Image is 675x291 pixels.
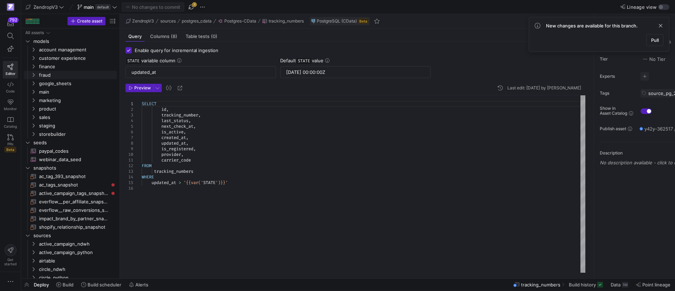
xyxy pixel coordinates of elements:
[24,96,117,105] div: Press SPACE to select this row.
[651,37,659,43] span: Pull
[280,58,323,63] span: Default value
[126,129,133,135] div: 6
[633,279,674,291] button: Point lineage
[3,114,18,131] a: Catalog
[24,155,117,164] a: webinar_data_seed​​​​​​
[24,214,117,223] div: Press SPACE to select this row.
[622,282,628,287] div: 1M
[184,180,203,185] span: '{{var('
[642,56,666,62] span: No Tier
[198,112,201,118] span: ,
[24,113,117,121] div: Press SPACE to select this row.
[641,55,667,64] button: No tierNo Tier
[161,107,166,112] span: id
[39,274,116,282] span: circle_python
[24,181,117,189] a: ac_tags_snapshot​​​​​​​
[3,17,18,30] button: 792
[600,57,635,62] span: Tier
[33,37,116,45] span: models
[161,129,184,135] span: is_active
[126,146,133,152] div: 9
[150,34,177,39] span: Columns
[24,273,117,282] div: Press SPACE to select this row.
[566,279,606,291] button: Build history
[3,1,18,13] a: https://storage.googleapis.com/y42-prod-data-exchange/images/qZXOSqkTtPuVcXVzF40oUlM07HVTwZXfPK0U...
[160,19,176,24] span: sources
[179,180,181,185] span: >
[24,138,117,147] div: Press SPACE to select this row.
[33,164,116,172] span: snapshots
[3,61,18,78] a: Editor
[39,215,109,223] span: impact_brand_by_partner_snapshot​​​​​​​
[24,197,117,206] div: Press SPACE to select this row.
[126,101,133,107] div: 1
[25,30,44,35] div: All assets
[7,4,14,11] img: https://storage.googleapis.com/y42-prod-data-exchange/images/qZXOSqkTtPuVcXVzF40oUlM07HVTwZXfPK0U...
[24,88,117,96] div: Press SPACE to select this row.
[269,19,304,24] span: tracking_numbers
[39,88,116,96] span: main
[600,74,635,79] span: Experts
[161,157,191,163] span: carrier_code
[24,223,117,231] a: shopify_relationship_snapshot​​​​​​​
[39,122,116,130] span: staging
[203,180,216,185] span: STATE
[296,57,312,64] span: STATE
[39,240,116,248] span: active_campaign_ndwh
[24,147,117,155] div: Press SPACE to select this row.
[193,146,196,152] span: ,
[182,19,212,24] span: postgres_cdata
[78,279,124,291] button: Build scheduler
[126,58,175,63] span: variable column
[8,17,19,23] div: 792
[142,163,152,169] span: FROM
[126,174,133,180] div: 14
[33,139,116,147] span: seeds
[24,172,117,181] div: Press SPACE to select this row.
[6,71,15,76] span: Editor
[39,257,116,265] span: airtable
[24,248,117,257] div: Press SPACE to select this row.
[24,172,117,181] a: ac_tag_393_snapshot​​​​​​​
[24,181,117,189] div: Press SPACE to select this row.
[39,206,109,214] span: everflow__raw_conversions_snapshot​​​​​​​
[126,57,141,64] span: STATE
[24,105,117,113] div: Press SPACE to select this row.
[186,140,188,146] span: ,
[600,126,626,131] span: Publish asset
[24,71,117,79] div: Press SPACE to select this row.
[4,124,17,128] span: Catalog
[39,248,116,257] span: active_campaign_python
[642,282,670,287] span: Point lineage
[642,56,648,62] img: No tier
[39,181,109,189] span: ac_tags_snapshot​​​​​​​
[224,19,256,24] span: Postgres-CData
[39,156,109,164] span: webinar_data_seed​​​​​​
[39,172,109,181] span: ac_tag_393_snapshot​​​​​​​
[161,124,193,129] span: next_check_at
[24,45,117,54] div: Press SPACE to select this row.
[24,130,117,138] div: Press SPACE to select this row.
[7,142,13,146] span: PRs
[126,112,133,118] div: 3
[161,118,188,124] span: last_status
[53,279,77,291] button: Build
[4,107,17,111] span: Monitor
[600,106,627,116] span: Show in Asset Catalog
[24,223,117,231] div: Press SPACE to select this row.
[67,17,105,25] button: Create asset
[3,96,18,114] a: Monitor
[24,164,117,172] div: Press SPACE to select this row.
[317,19,357,24] span: PostgreSQL (CData)
[216,180,228,185] span: ')}}'
[193,124,196,129] span: ,
[647,34,663,46] button: Pull
[216,17,258,25] button: Postgres-CData
[134,86,151,90] span: Preview
[358,18,368,24] span: Beta
[546,23,638,29] span: New changes are available for this branch.
[611,282,621,287] span: Data
[63,282,73,287] span: Build
[128,34,142,39] span: Query
[124,17,156,25] button: ZendropV3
